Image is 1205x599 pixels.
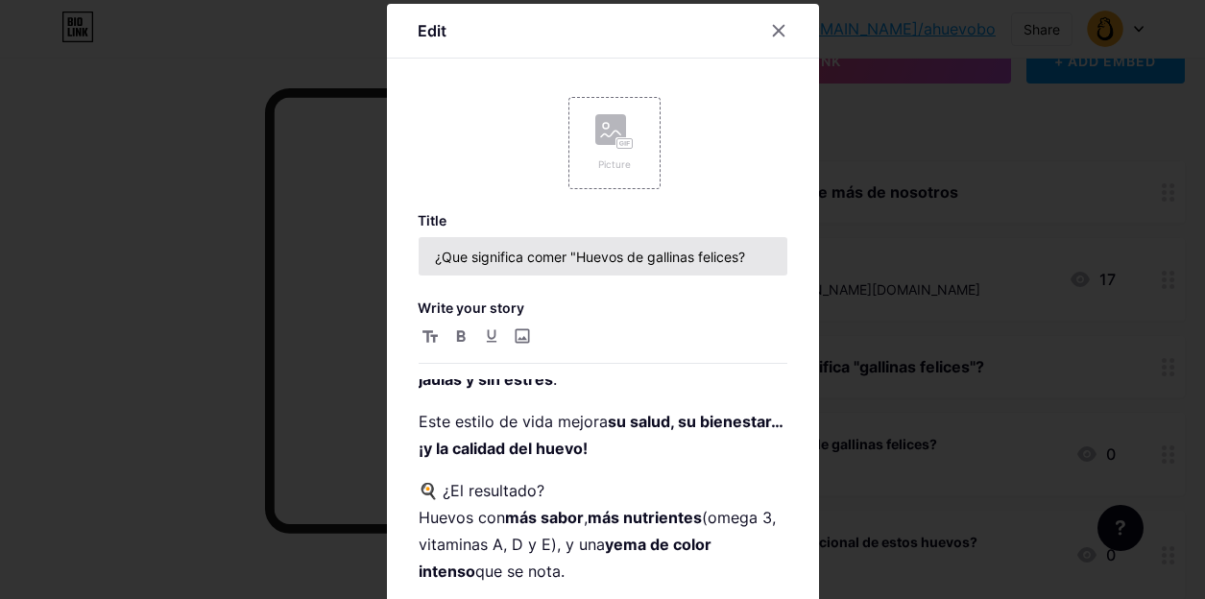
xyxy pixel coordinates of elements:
strong: más sabor [505,508,584,527]
div: Picture [595,157,634,172]
input: Title [419,237,787,276]
h3: Title [418,212,788,228]
div: Edit [418,19,446,42]
h3: Write your story [418,299,788,316]
strong: más nutrientes [588,508,702,527]
p: 🍳 ¿El resultado? Huevos con , (omega 3, vitaminas A, D y E), y una que se nota. [419,477,787,585]
p: Este estilo de vida mejora [419,408,787,462]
